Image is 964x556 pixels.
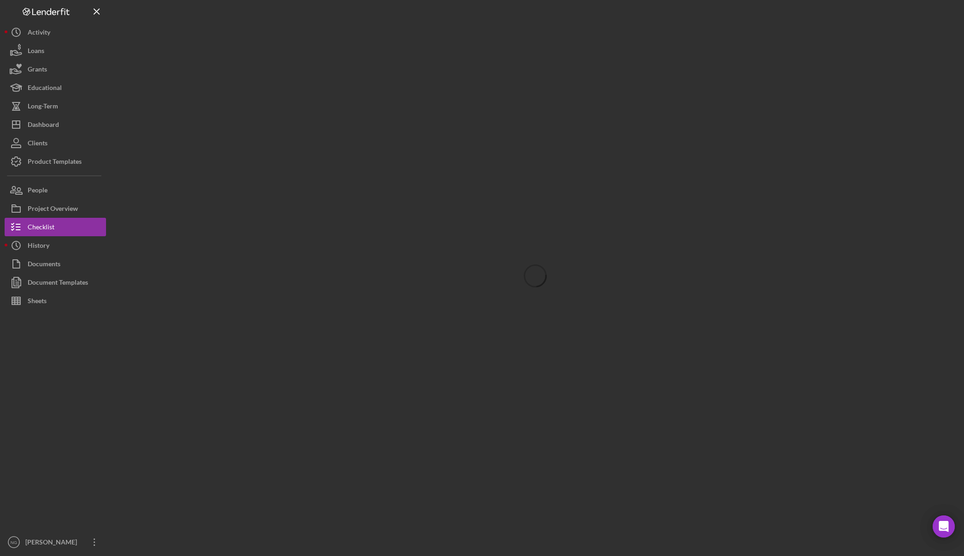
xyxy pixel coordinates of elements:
[5,152,106,171] button: Product Templates
[5,115,106,134] button: Dashboard
[5,97,106,115] button: Long-Term
[28,97,58,118] div: Long-Term
[28,236,49,257] div: History
[5,218,106,236] button: Checklist
[28,23,50,44] div: Activity
[28,181,47,202] div: People
[28,273,88,294] div: Document Templates
[28,152,82,173] div: Product Templates
[5,255,106,273] button: Documents
[5,181,106,199] button: People
[933,515,955,538] div: Open Intercom Messenger
[28,199,78,220] div: Project Overview
[28,115,59,136] div: Dashboard
[5,236,106,255] button: History
[28,218,54,239] div: Checklist
[5,60,106,78] button: Grants
[28,255,60,275] div: Documents
[28,134,47,155] div: Clients
[5,134,106,152] button: Clients
[5,42,106,60] button: Loans
[5,23,106,42] button: Activity
[5,292,106,310] button: Sheets
[5,78,106,97] button: Educational
[5,273,106,292] button: Document Templates
[23,533,83,554] div: [PERSON_NAME]
[28,60,47,81] div: Grants
[28,292,47,312] div: Sheets
[5,533,106,551] button: NG[PERSON_NAME]
[28,78,62,99] div: Educational
[28,42,44,62] div: Loans
[5,199,106,218] button: Project Overview
[11,540,17,545] text: NG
